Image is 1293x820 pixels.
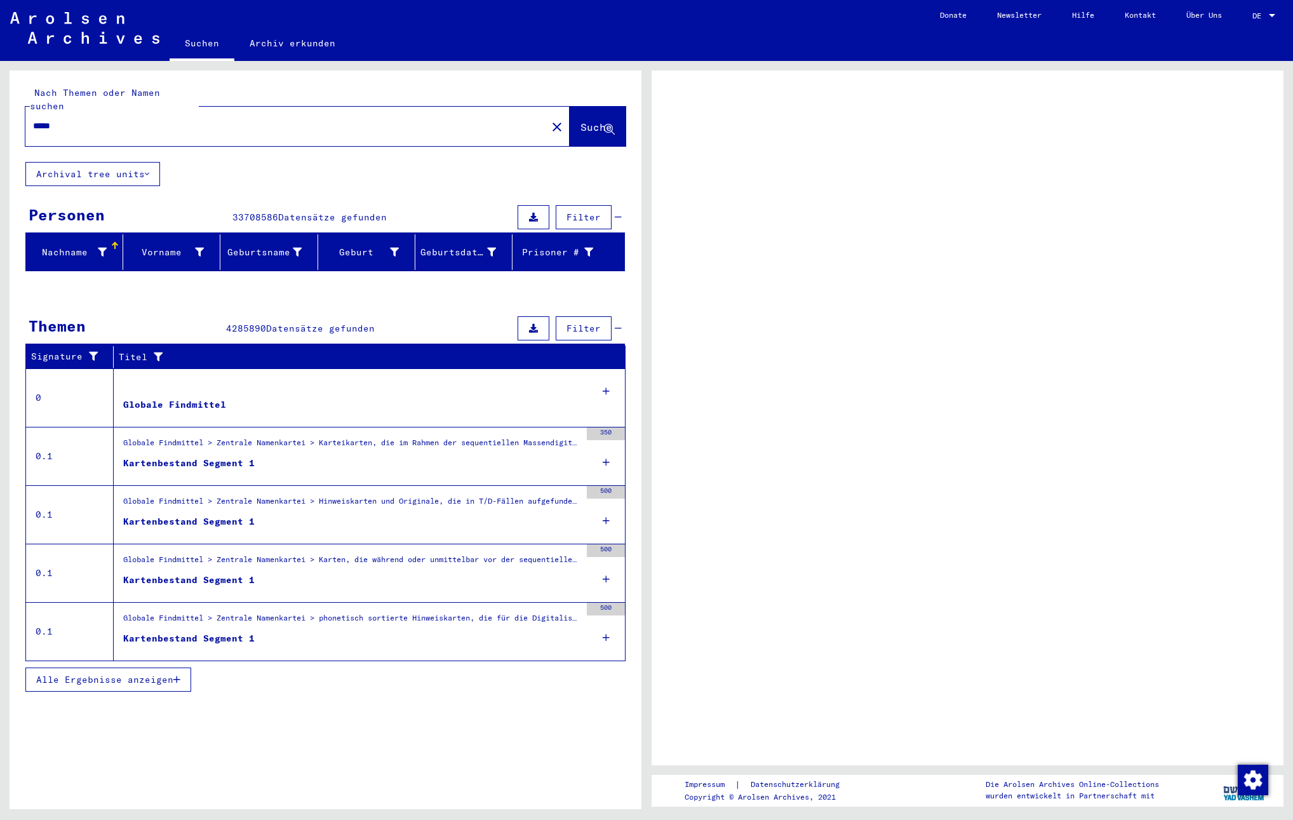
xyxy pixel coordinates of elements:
p: Die Arolsen Archives Online-Collections [986,779,1159,790]
div: Geburtsname [225,242,317,262]
button: Suche [570,107,626,146]
mat-header-cell: Geburtsdatum [415,234,513,270]
span: 33708586 [232,212,278,223]
span: 4285890 [226,323,266,334]
img: yv_logo.png [1221,774,1268,806]
div: Signature [31,350,104,363]
mat-header-cell: Vorname [123,234,220,270]
span: DE [1252,11,1266,20]
button: Filter [556,205,612,229]
mat-header-cell: Nachname [26,234,123,270]
div: Prisoner # [518,242,609,262]
td: 0.1 [26,544,114,602]
button: Clear [544,114,570,139]
mat-icon: close [549,119,565,135]
div: Personen [29,203,105,226]
div: Nachname [31,246,107,259]
button: Archival tree units [25,162,160,186]
mat-header-cell: Geburt‏ [318,234,415,270]
div: 350 [587,427,625,440]
div: 500 [587,603,625,615]
a: Datenschutzerklärung [740,778,855,791]
mat-header-cell: Geburtsname [220,234,318,270]
div: Kartenbestand Segment 1 [123,632,255,645]
td: 0 [26,368,114,427]
div: Vorname [128,246,204,259]
button: Alle Ergebnisse anzeigen [25,668,191,692]
div: 500 [587,486,625,499]
div: Geburtsname [225,246,301,259]
img: Arolsen_neg.svg [10,12,159,44]
div: Zustimmung ändern [1237,764,1268,795]
div: Geburtsdatum [420,242,512,262]
span: Datensätze gefunden [278,212,387,223]
span: Suche [580,121,612,133]
p: wurden entwickelt in Partnerschaft mit [986,790,1159,802]
div: Themen [29,314,86,337]
div: Geburt‏ [323,246,399,259]
img: Zustimmung ändern [1238,765,1268,795]
div: Nachname [31,242,123,262]
span: Filter [566,323,601,334]
a: Archiv erkunden [234,28,351,58]
div: | [685,778,855,791]
a: Suchen [170,28,234,61]
div: Geburt‏ [323,242,415,262]
div: Prisoner # [518,246,593,259]
div: Globale Findmittel [123,398,226,412]
mat-label: Nach Themen oder Namen suchen [30,87,160,112]
div: Globale Findmittel > Zentrale Namenkartei > Hinweiskarten und Originale, die in T/D-Fällen aufgef... [123,495,580,513]
div: Globale Findmittel > Zentrale Namenkartei > Karteikarten, die im Rahmen der sequentiellen Massend... [123,437,580,455]
div: Titel [119,347,613,367]
td: 0.1 [26,485,114,544]
td: 0.1 [26,602,114,661]
div: Kartenbestand Segment 1 [123,515,255,528]
button: Filter [556,316,612,340]
div: Vorname [128,242,220,262]
td: 0.1 [26,427,114,485]
div: Globale Findmittel > Zentrale Namenkartei > Karten, die während oder unmittelbar vor der sequenti... [123,554,580,572]
div: Geburtsdatum [420,246,496,259]
mat-header-cell: Prisoner # [513,234,624,270]
div: Kartenbestand Segment 1 [123,574,255,587]
div: Kartenbestand Segment 1 [123,457,255,470]
div: Globale Findmittel > Zentrale Namenkartei > phonetisch sortierte Hinweiskarten, die für die Digit... [123,612,580,630]
p: Copyright © Arolsen Archives, 2021 [685,791,855,803]
span: Alle Ergebnisse anzeigen [36,674,173,685]
div: Signature [31,347,116,367]
span: Filter [566,212,601,223]
div: 500 [587,544,625,557]
span: Datensätze gefunden [266,323,375,334]
div: Titel [119,351,600,364]
a: Impressum [685,778,735,791]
